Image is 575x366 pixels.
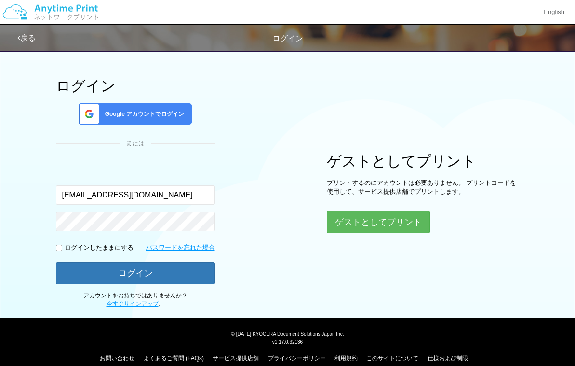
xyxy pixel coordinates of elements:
[327,153,520,169] h1: ゲストとしてプリント
[101,110,185,118] span: Google アカウントでログイン
[56,139,215,148] div: または
[100,355,134,362] a: お問い合わせ
[366,355,418,362] a: このサイトについて
[56,185,215,205] input: メールアドレス
[268,355,326,362] a: プライバシーポリシー
[272,339,303,345] span: v1.17.0.32136
[231,330,344,337] span: © [DATE] KYOCERA Document Solutions Japan Inc.
[107,300,159,307] a: 今すぐサインアップ
[56,292,215,308] p: アカウントをお持ちではありませんか？
[56,78,215,94] h1: ログイン
[327,211,430,233] button: ゲストとしてプリント
[107,300,164,307] span: 。
[65,243,134,253] p: ログインしたままにする
[213,355,259,362] a: サービス提供店舗
[334,355,358,362] a: 利用規約
[17,34,36,42] a: 戻る
[144,355,204,362] a: よくあるご質問 (FAQs)
[428,355,468,362] a: 仕様および制限
[146,243,215,253] a: パスワードを忘れた場合
[56,262,215,284] button: ログイン
[327,179,520,197] p: プリントするのにアカウントは必要ありません。 プリントコードを使用して、サービス提供店舗でプリントします。
[272,34,303,42] span: ログイン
